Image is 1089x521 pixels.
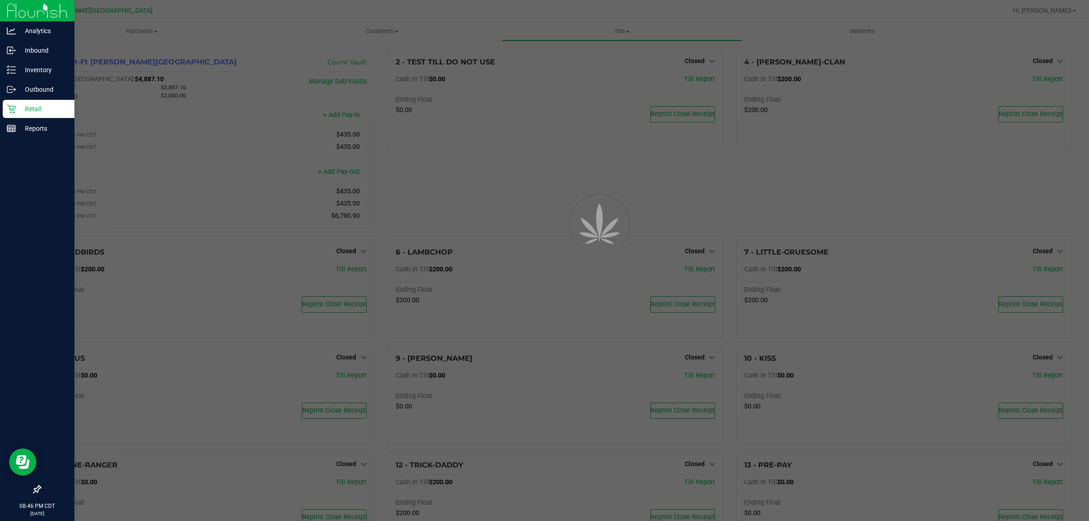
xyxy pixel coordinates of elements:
inline-svg: Outbound [7,85,16,94]
inline-svg: Inventory [7,65,16,74]
p: Inventory [16,64,70,75]
p: [DATE] [4,510,70,517]
inline-svg: Reports [7,124,16,133]
p: Outbound [16,84,70,95]
inline-svg: Analytics [7,26,16,35]
iframe: Resource center [9,448,36,476]
p: Reports [16,123,70,134]
p: Analytics [16,25,70,36]
inline-svg: Inbound [7,46,16,55]
p: Inbound [16,45,70,56]
p: 08:46 PM CDT [4,502,70,510]
inline-svg: Retail [7,104,16,113]
p: Retail [16,103,70,114]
